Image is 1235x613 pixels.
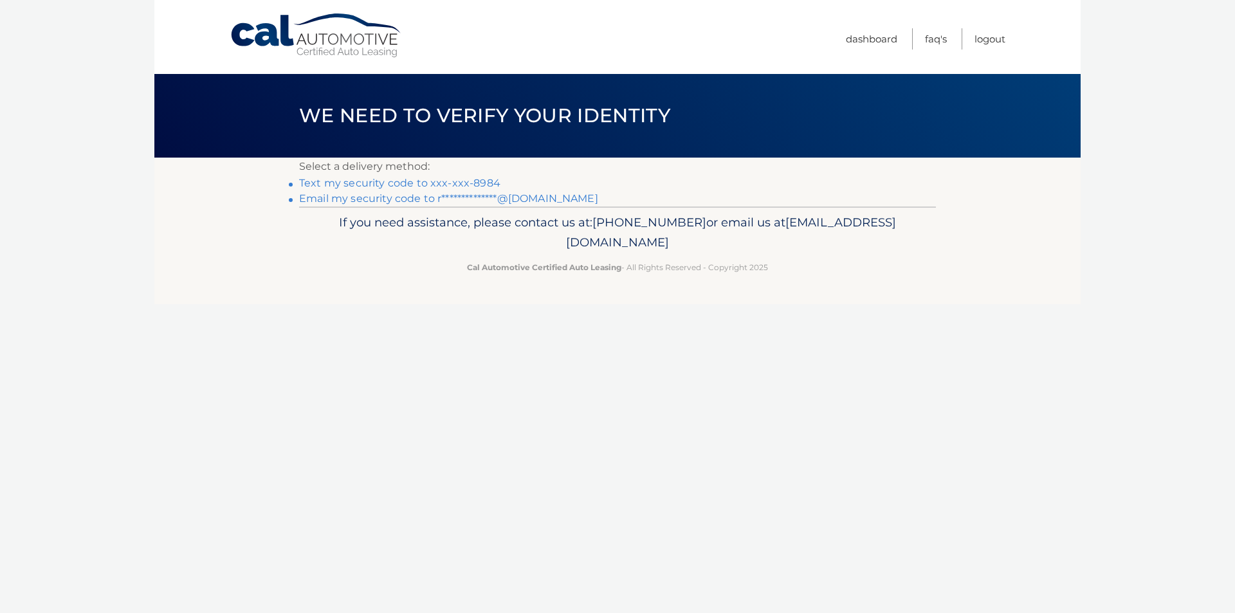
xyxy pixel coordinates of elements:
[299,104,670,127] span: We need to verify your identity
[846,28,897,50] a: Dashboard
[974,28,1005,50] a: Logout
[299,177,500,189] a: Text my security code to xxx-xxx-8984
[299,158,936,176] p: Select a delivery method:
[230,13,403,59] a: Cal Automotive
[592,215,706,230] span: [PHONE_NUMBER]
[925,28,947,50] a: FAQ's
[467,262,621,272] strong: Cal Automotive Certified Auto Leasing
[307,212,928,253] p: If you need assistance, please contact us at: or email us at
[307,261,928,274] p: - All Rights Reserved - Copyright 2025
